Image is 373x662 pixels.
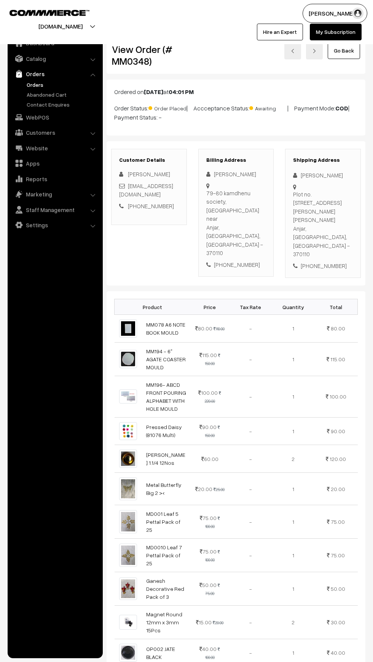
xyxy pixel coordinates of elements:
[205,516,220,529] strike: 100.00
[229,473,272,505] td: -
[292,585,294,592] span: 1
[331,619,345,625] span: 30.00
[229,315,272,342] td: -
[144,88,163,96] b: [DATE]
[292,619,295,625] span: 2
[229,572,272,606] td: -
[330,356,345,362] span: 115.00
[112,43,187,67] h2: View Order (# MM0348)
[128,203,174,209] a: [PHONE_NUMBER]
[292,325,294,332] span: 1
[25,81,100,89] a: Orders
[310,24,362,40] a: My Subscription
[292,456,295,462] span: 2
[146,577,184,600] a: Ganesh Decorative Red Pack of 3
[10,172,100,186] a: Reports
[292,552,294,558] span: 1
[214,487,225,492] strike: 25.00
[312,49,317,53] img: right-arrow.png
[146,381,186,412] a: MM196- ABCD FRONT POURING ALPHABET WITH HOLE MOULD
[331,518,345,525] span: 75.00
[206,157,266,163] h3: Billing Address
[146,611,182,633] a: Magnet Round 12mm x 3mm 15Pcs
[292,518,294,525] span: 1
[25,100,100,108] a: Contact Enquires
[200,515,217,521] span: 75.00
[292,486,294,492] span: 1
[10,67,100,81] a: Orders
[303,4,367,23] button: [PERSON_NAME]…
[10,52,100,65] a: Catalog
[331,552,345,558] span: 75.00
[292,393,294,400] span: 1
[293,190,353,258] div: Plot no. [STREET_ADDRESS][PERSON_NAME][PERSON_NAME] Anjar, [GEOGRAPHIC_DATA], [GEOGRAPHIC_DATA] -...
[10,218,100,232] a: Settings
[290,49,295,53] img: left-arrow.png
[352,8,363,19] img: user
[196,619,212,625] span: 15.00
[195,325,212,332] span: 80.00
[119,422,137,440] img: 1714498031866-859442509.png
[146,424,182,438] a: Pressed Daisy (81076 Multi)
[331,486,345,492] span: 20.00
[229,299,272,315] th: Tax Rate
[331,428,345,434] span: 90.00
[293,157,353,163] h3: Shipping Address
[229,342,272,376] td: -
[10,8,76,17] a: COMMMERCE
[10,156,100,170] a: Apps
[115,299,191,315] th: Product
[199,582,217,588] span: 50.00
[292,649,294,656] span: 1
[229,606,272,639] td: -
[119,319,137,337] img: 1701255723070-541931172.png
[257,24,303,40] a: Hire an Expert
[206,260,266,269] div: [PHONE_NUMBER]
[213,620,223,625] strike: 20.00
[272,299,314,315] th: Quantity
[201,456,218,462] span: 60.00
[200,548,217,555] span: 75.00
[146,646,175,660] a: OP002 JATE BLACK
[195,486,212,492] span: 20.00
[229,376,272,417] td: -
[205,391,222,404] strike: 220.00
[206,189,266,257] div: 79-80 kamdhenu society, [GEOGRAPHIC_DATA] near Anjar, [GEOGRAPHIC_DATA], [GEOGRAPHIC_DATA] - 370110
[10,203,100,217] a: Staff Management
[146,451,185,466] a: [PERSON_NAME] 1.1/4 12Nos
[119,450,137,468] img: screenshot_2023-09-26-14-40-18-59_7352322957d4404136654ef4adb64504-1701772697692-mouldmarket.jpg
[10,126,100,139] a: Customers
[292,428,294,434] span: 1
[205,647,220,660] strike: 100.00
[146,482,182,496] a: Metal Butterfly Big 2 >‹
[10,187,100,201] a: Marketing
[119,577,137,600] img: img-20240822-wa0027-1724406877196-mouldmarket.jpg
[199,424,217,430] span: 90.00
[12,17,109,36] button: [DOMAIN_NAME]
[229,417,272,445] td: -
[206,170,266,179] div: [PERSON_NAME]
[330,393,346,400] span: 100.00
[10,110,100,124] a: WebPOS
[119,477,137,500] img: img-20240108-wa0044-1704951665031-mouldmarket.jpg
[199,646,217,652] span: 40.00
[119,350,137,368] img: 1701254275775-788647528.png
[198,389,218,396] span: 100.00
[331,649,345,656] span: 40.00
[335,104,348,112] b: COD
[119,644,137,662] img: 1700130523007-763093237.png
[229,539,272,572] td: -
[205,549,220,562] strike: 100.00
[331,585,345,592] span: 50.00
[292,356,294,362] span: 1
[10,10,89,16] img: COMMMERCE
[119,544,137,567] img: 1717486342585-561799749.png
[169,88,194,96] b: 04:01 PM
[10,141,100,155] a: Website
[146,544,182,566] a: MD0010 Leaf 7 Pettal Pack of 25
[128,171,170,177] span: [PERSON_NAME]
[146,348,186,370] a: MM194 - 6" AGATE COASTER MOULD
[249,102,287,112] span: Awaiting
[229,505,272,539] td: -
[229,445,272,472] td: -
